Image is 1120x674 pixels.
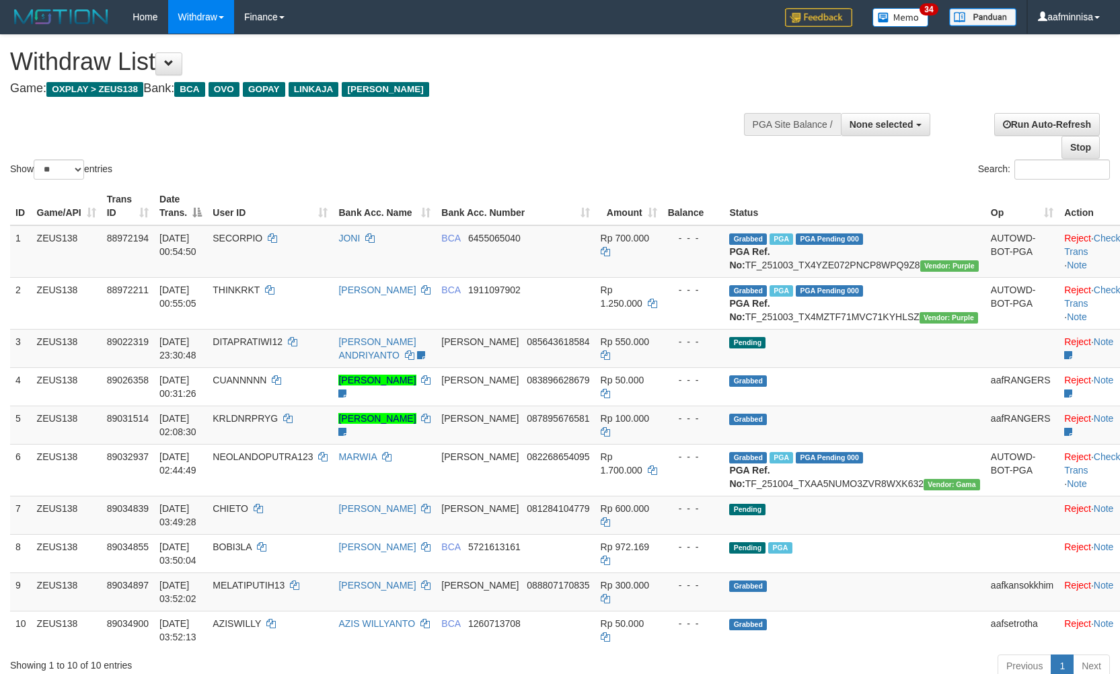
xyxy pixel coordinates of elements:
td: 8 [10,534,32,572]
span: Rp 50.000 [601,375,644,385]
span: Copy 1260713708 to clipboard [468,618,521,629]
span: Pending [729,542,766,554]
span: 89034900 [107,618,149,629]
span: Rp 1.700.000 [601,451,642,476]
span: BCA [441,618,460,629]
a: AZIS WILLYANTO [338,618,415,629]
span: KRLDNRPRYG [213,413,278,424]
span: Rp 50.000 [601,618,644,629]
span: 34 [920,3,938,15]
td: ZEUS138 [32,225,102,278]
span: Rp 300.000 [601,580,649,591]
span: LINKAJA [289,82,339,97]
span: 88972194 [107,233,149,244]
span: BCA [441,285,460,295]
a: Check Trans [1064,451,1120,476]
th: Balance [663,187,724,225]
span: PGA Pending [796,285,863,297]
a: Note [1094,336,1114,347]
a: [PERSON_NAME] [338,580,416,591]
div: - - - [668,502,719,515]
div: - - - [668,617,719,630]
a: Note [1094,541,1114,552]
a: Reject [1064,413,1091,424]
span: 89034897 [107,580,149,591]
span: Vendor URL: https://trx4.1velocity.biz [920,260,979,272]
a: Note [1094,618,1114,629]
td: ZEUS138 [32,277,102,329]
span: [DATE] 03:52:13 [159,618,196,642]
td: ZEUS138 [32,406,102,444]
div: - - - [668,412,719,425]
th: Bank Acc. Number: activate to sort column ascending [436,187,595,225]
span: Pending [729,337,766,348]
span: Grabbed [729,285,767,297]
a: Stop [1061,136,1100,159]
td: TF_251003_TX4MZTF71MVC71KYHLSZ [724,277,985,329]
span: Copy 5721613161 to clipboard [468,541,521,552]
span: Rp 100.000 [601,413,649,424]
span: DITAPRATIWI12 [213,336,283,347]
td: AUTOWD-BOT-PGA [985,225,1059,278]
span: THINKRKT [213,285,260,295]
span: Rp 550.000 [601,336,649,347]
span: [PERSON_NAME] [441,336,519,347]
a: [PERSON_NAME] [338,413,416,424]
a: [PERSON_NAME] [338,541,416,552]
a: Check Trans [1064,285,1120,309]
a: Reject [1064,451,1091,462]
button: None selected [841,113,930,136]
span: Rp 972.169 [601,541,649,552]
th: Status [724,187,985,225]
span: [DATE] 00:55:05 [159,285,196,309]
span: Vendor URL: https://trx31.1velocity.biz [924,479,980,490]
span: Copy 085643618584 to clipboard [527,336,589,347]
td: aafsetrotha [985,611,1059,649]
div: PGA Site Balance / [744,113,841,136]
span: PGA Pending [796,233,863,245]
span: [DATE] 00:54:50 [159,233,196,257]
b: PGA Ref. No: [729,298,770,322]
img: panduan.png [949,8,1016,26]
span: CUANNNNN [213,375,266,385]
span: Rp 600.000 [601,503,649,514]
a: [PERSON_NAME] [338,503,416,514]
td: ZEUS138 [32,444,102,496]
span: Grabbed [729,375,767,387]
td: ZEUS138 [32,534,102,572]
th: Bank Acc. Name: activate to sort column ascending [333,187,436,225]
a: Note [1094,413,1114,424]
td: TF_251004_TXAA5NUMO3ZVR8WXK632 [724,444,985,496]
span: [DATE] 02:08:30 [159,413,196,437]
a: Reject [1064,503,1091,514]
a: Check Trans [1064,233,1120,257]
span: [PERSON_NAME] [441,413,519,424]
a: Note [1067,260,1087,270]
span: 89026358 [107,375,149,385]
span: 89022319 [107,336,149,347]
a: Note [1094,503,1114,514]
td: 10 [10,611,32,649]
td: 5 [10,406,32,444]
td: 4 [10,367,32,406]
td: 1 [10,225,32,278]
span: CHIETO [213,503,248,514]
span: NEOLANDOPUTRA123 [213,451,313,462]
td: AUTOWD-BOT-PGA [985,444,1059,496]
span: [PERSON_NAME] [441,375,519,385]
span: 89034855 [107,541,149,552]
a: Run Auto-Refresh [994,113,1100,136]
span: Marked by aaftrukkakada [770,452,793,463]
span: Marked by aafnoeunsreypich [770,233,793,245]
span: Marked by aafsreyleap [768,542,792,554]
td: 3 [10,329,32,367]
td: TF_251003_TX4YZE072PNCP8WPQ9Z8 [724,225,985,278]
span: [PERSON_NAME] [441,503,519,514]
a: MARWIA [338,451,377,462]
span: OXPLAY > ZEUS138 [46,82,143,97]
img: Button%20Memo.svg [872,8,929,27]
span: Grabbed [729,414,767,425]
span: [DATE] 03:50:04 [159,541,196,566]
span: Grabbed [729,581,767,592]
span: BCA [174,82,204,97]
